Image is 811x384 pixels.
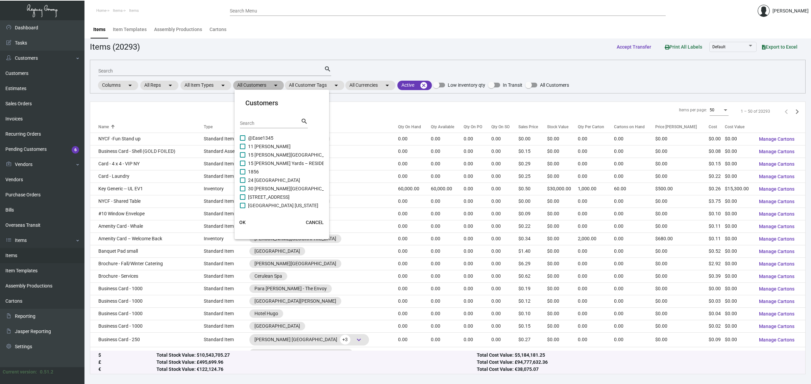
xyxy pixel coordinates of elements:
[248,193,290,201] span: [STREET_ADDRESS]
[300,216,329,228] button: CANCEL
[301,117,308,126] mat-icon: search
[248,201,318,210] span: [GEOGRAPHIC_DATA] [US_STATE]
[40,368,53,376] div: 0.51.2
[248,159,356,167] span: 15 [PERSON_NAME] Yards – RESIDENCES - Inactive
[248,151,369,159] span: 15 [PERSON_NAME][GEOGRAPHIC_DATA] – RESIDENCES
[245,98,318,108] mat-card-title: Customers
[239,220,246,225] span: OK
[248,185,363,193] span: 30 [PERSON_NAME][GEOGRAPHIC_DATA] - Residences
[232,216,253,228] button: OK
[306,220,324,225] span: CANCEL
[248,142,291,150] span: 11 [PERSON_NAME]
[248,176,300,184] span: 24 [GEOGRAPHIC_DATA]
[248,134,273,142] span: @Ease1345
[3,368,37,376] div: Current version:
[248,168,259,176] span: 1856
